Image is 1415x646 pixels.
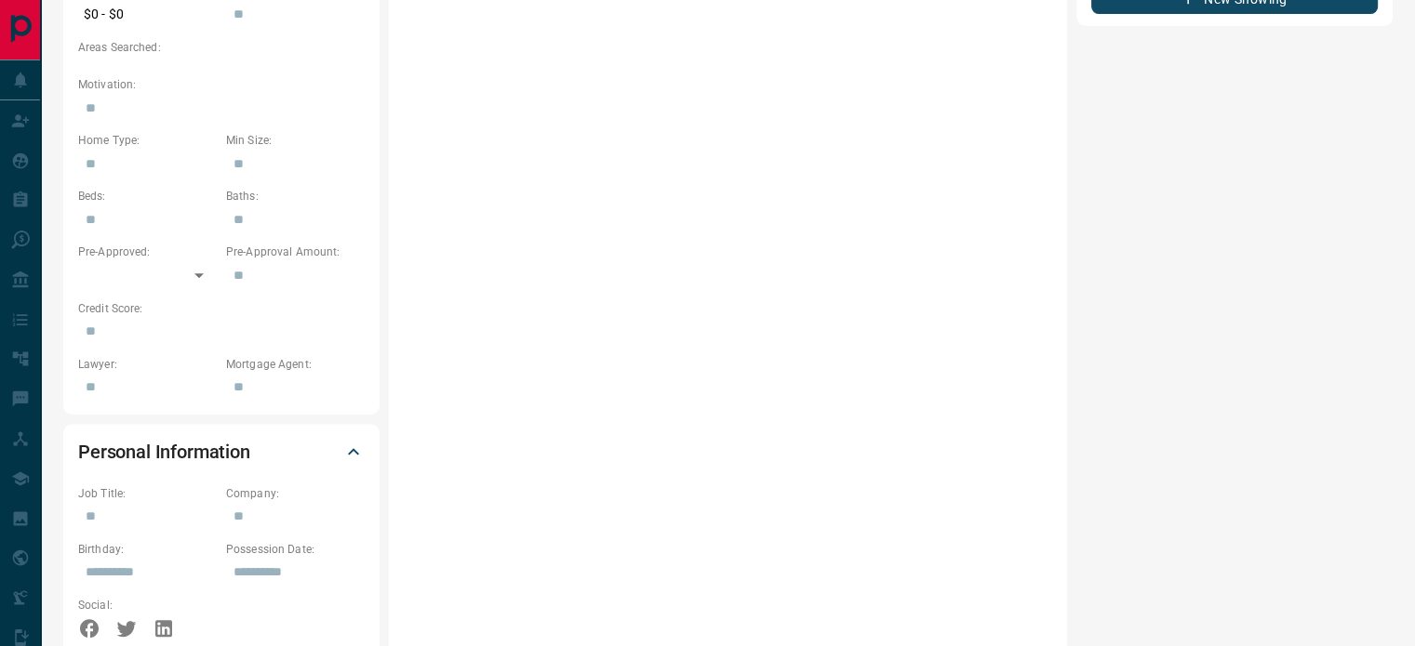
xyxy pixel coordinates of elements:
[226,356,365,373] p: Mortgage Agent:
[78,76,365,93] p: Motivation:
[78,39,365,56] p: Areas Searched:
[78,429,365,474] div: Personal Information
[78,597,217,613] p: Social:
[78,541,217,558] p: Birthday:
[226,132,365,149] p: Min Size:
[78,356,217,373] p: Lawyer:
[226,188,365,204] p: Baths:
[78,132,217,149] p: Home Type:
[78,188,217,204] p: Beds:
[226,541,365,558] p: Possession Date:
[226,244,365,260] p: Pre-Approval Amount:
[78,437,250,467] h2: Personal Information
[78,485,217,502] p: Job Title:
[226,485,365,502] p: Company:
[78,244,217,260] p: Pre-Approved:
[78,300,365,317] p: Credit Score:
